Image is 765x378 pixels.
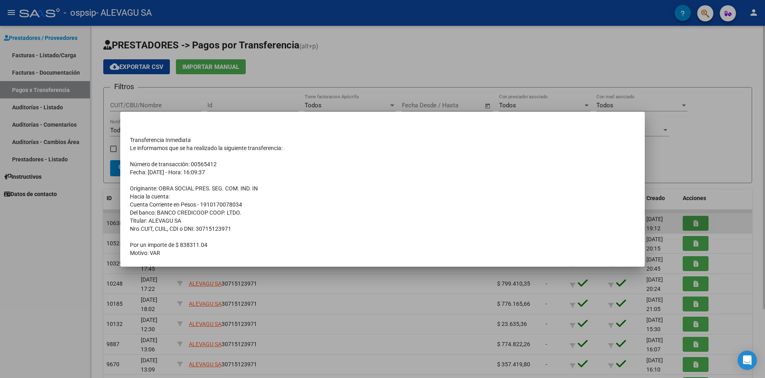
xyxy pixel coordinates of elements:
td: Nro.CUIT, CUIL, CDI o DNI: 30715123971 [130,225,635,233]
td: Motivo: VAR [130,249,635,257]
div: Open Intercom Messenger [738,351,757,370]
td: Hacia la cuenta: [130,192,635,200]
td: Originante: OBRA SOCIAL PRES. SEG. COM. IND. IN [130,184,635,192]
td: Por un importe de $ 838311.04 [130,241,635,249]
td: Transferencia Inmediata [130,136,635,144]
td: Del banco: BANCO CREDICOOP COOP. LTDO. [130,209,635,217]
td: Cuenta Corriente en Pesos - 1910170078034 [130,200,635,209]
td: Fecha: [DATE] - Hora: 16:09:37 [130,168,635,176]
td: Titular: ALEVAGU SA [130,217,635,225]
td: Le informamos que se ha realizado la siguiente transferencia: [130,144,635,152]
td: Número de transacción: 00565412 [130,160,635,168]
